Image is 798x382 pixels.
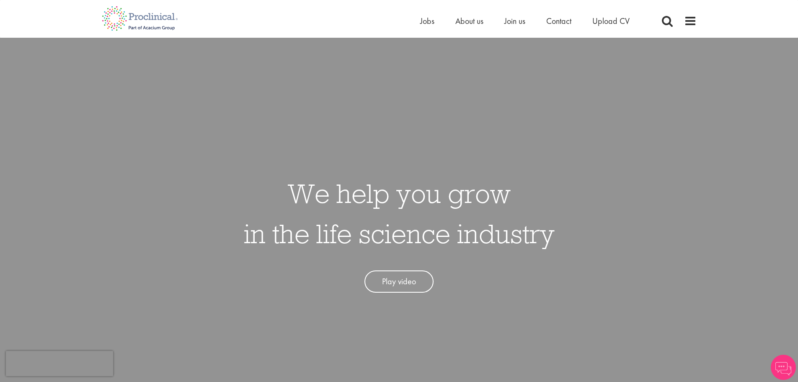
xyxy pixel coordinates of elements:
a: Contact [546,16,571,26]
a: About us [455,16,483,26]
img: Chatbot [771,355,796,380]
h1: We help you grow in the life science industry [244,173,555,254]
a: Join us [504,16,525,26]
a: Jobs [420,16,434,26]
a: Upload CV [592,16,630,26]
a: Play video [364,270,434,293]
